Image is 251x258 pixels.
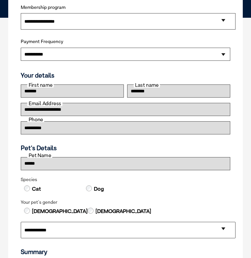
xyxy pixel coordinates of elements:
label: First name [27,82,54,87]
label: Payment Frequency [21,39,63,44]
h3: Summary [21,248,230,256]
h3: Your details [21,72,230,79]
label: Last name [134,82,160,87]
legend: Your pet's gender [21,199,230,205]
legend: Species [21,177,230,182]
label: Phone [27,117,44,122]
label: Email Address [27,101,62,106]
h3: Pet's Details [18,144,233,152]
label: Membership program [21,5,230,10]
